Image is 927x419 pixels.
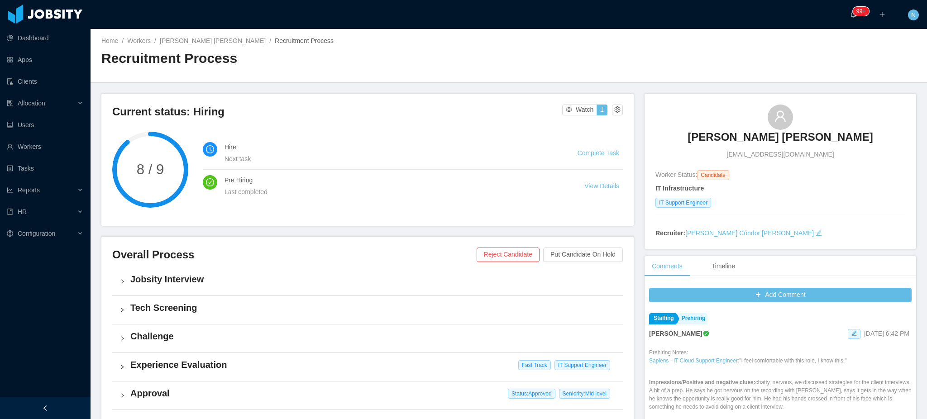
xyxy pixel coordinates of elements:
h4: Tech Screening [130,301,616,314]
a: icon: profileTasks [7,159,83,177]
div: icon: rightJobsity Interview [112,267,623,295]
a: Prehiring [677,313,708,324]
h4: Experience Evaluation [130,358,616,371]
div: Last completed [225,187,563,197]
div: icon: rightChallenge [112,324,623,352]
i: icon: edit [851,331,857,336]
a: [PERSON_NAME] Cóndor [PERSON_NAME] [685,229,814,237]
span: Worker Status: [655,171,697,178]
span: IT Support Engineer [554,360,610,370]
span: Status: Approved [508,389,555,399]
span: Allocation [18,100,45,107]
h3: [PERSON_NAME] [PERSON_NAME] [688,130,873,144]
i: icon: setting [7,230,13,237]
button: icon: setting [612,105,623,115]
strong: IT Infrastructure [655,185,704,192]
span: / [122,37,124,44]
a: Workers [127,37,151,44]
strong: Recruiter: [655,229,685,237]
h4: Challenge [130,330,616,343]
span: Seniority: Mid level [559,389,610,399]
div: icon: rightApproval [112,381,623,409]
span: / [154,37,156,44]
i: icon: right [119,307,125,313]
i: icon: plus [879,11,885,18]
button: icon: plusAdd Comment [649,288,912,302]
i: icon: right [119,393,125,398]
span: [DATE] 6:42 PM [864,330,909,337]
sup: 1643 [853,7,869,16]
h4: Pre Hiring [225,175,563,185]
a: icon: auditClients [7,72,83,90]
p: chatty, nervous, we discussed strategies for the client interviews. A bit of a prep. He says he g... [649,378,912,411]
span: Recruitment Process [275,37,334,44]
i: icon: user [774,110,787,123]
button: icon: eyeWatch [562,105,597,115]
h4: Jobsity Interview [130,273,616,286]
span: [EMAIL_ADDRESS][DOMAIN_NAME] [726,150,834,159]
i: icon: solution [7,100,13,106]
a: View Details [584,182,619,190]
i: icon: bell [850,11,856,18]
i: icon: line-chart [7,187,13,193]
strong: Impressions/Positive and negative clues: [649,379,755,386]
span: Fast Track [518,360,551,370]
a: [PERSON_NAME] [PERSON_NAME] [160,37,266,44]
a: icon: userWorkers [7,138,83,156]
p: "I feel comfortable with this role, I know this." [649,357,912,365]
button: Put Candidate On Hold [543,248,623,262]
i: icon: right [119,364,125,370]
a: Sapiens - IT Cloud Support Engineer: [649,357,739,364]
a: icon: robotUsers [7,116,83,134]
button: Reject Candidate [477,248,540,262]
div: Comments [645,256,690,276]
span: N [911,10,916,20]
span: HR [18,208,27,215]
span: Reports [18,186,40,194]
h4: Approval [130,387,616,400]
a: [PERSON_NAME] [PERSON_NAME] [688,130,873,150]
i: icon: right [119,336,125,341]
i: icon: edit [816,230,822,236]
i: icon: right [119,279,125,284]
div: icon: rightExperience Evaluation [112,353,623,381]
div: icon: rightTech Screening [112,296,623,324]
h3: Overall Process [112,248,477,262]
a: icon: pie-chartDashboard [7,29,83,47]
span: IT Support Engineer [655,198,711,208]
i: icon: clock-circle [206,145,214,153]
span: Candidate [697,170,729,180]
button: 1 [597,105,607,115]
a: Complete Task [578,149,619,157]
div: Next task [225,154,556,164]
div: Timeline [704,256,742,276]
h2: Recruitment Process [101,49,509,68]
i: icon: book [7,209,13,215]
h3: Current status: Hiring [112,105,562,119]
h4: Hire [225,142,556,152]
a: Staffing [649,313,676,324]
span: / [269,37,271,44]
span: 8 / 9 [112,162,188,176]
a: icon: appstoreApps [7,51,83,69]
a: Home [101,37,118,44]
strong: [PERSON_NAME] [649,330,702,337]
span: Configuration [18,230,55,237]
i: icon: check-circle [206,178,214,186]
